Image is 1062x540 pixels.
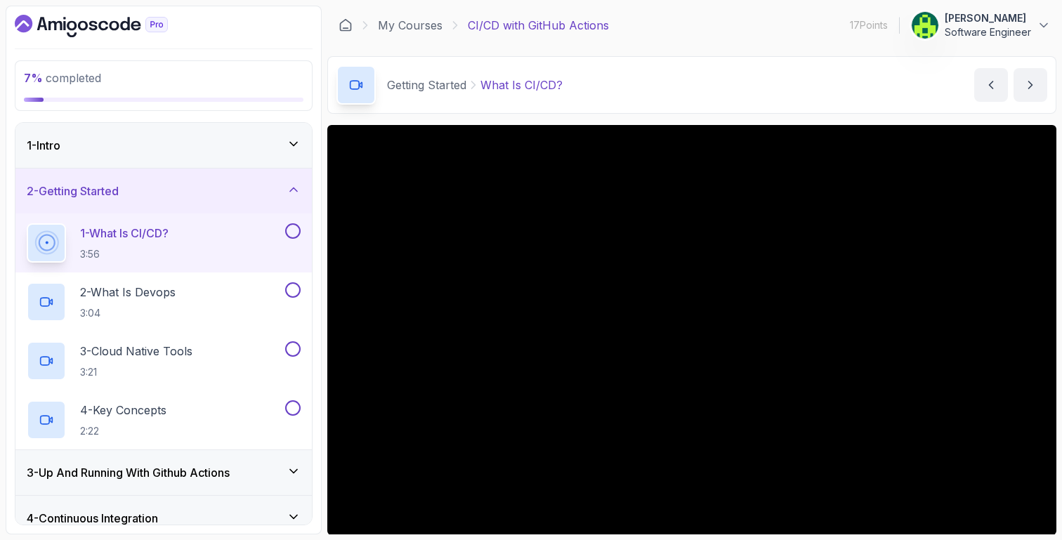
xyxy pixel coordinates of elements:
button: previous content [974,68,1008,102]
p: CI/CD with GitHub Actions [468,17,609,34]
h3: 2 - Getting Started [27,183,119,199]
p: What Is CI/CD? [480,77,563,93]
button: user profile image[PERSON_NAME]Software Engineer [911,11,1051,39]
p: 2 - What Is Devops [80,284,176,301]
p: 3:56 [80,247,169,261]
img: user profile image [912,12,938,39]
h3: 1 - Intro [27,137,60,154]
button: 3-Up And Running With Github Actions [15,450,312,495]
a: Dashboard [339,18,353,32]
span: completed [24,71,101,85]
p: [PERSON_NAME] [945,11,1031,25]
h3: 3 - Up And Running With Github Actions [27,464,230,481]
p: 17 Points [850,18,888,32]
button: 1-What Is CI/CD?3:56 [27,223,301,263]
a: My Courses [378,17,442,34]
span: 7 % [24,71,43,85]
button: 2-Getting Started [15,169,312,213]
p: 1 - What Is CI/CD? [80,225,169,242]
button: 2-What Is Devops3:04 [27,282,301,322]
h3: 4 - Continuous Integration [27,510,158,527]
iframe: 1 - What is CI CD [327,125,1056,535]
p: Software Engineer [945,25,1031,39]
p: 4 - Key Concepts [80,402,166,419]
p: 3 - Cloud Native Tools [80,343,192,360]
p: 2:22 [80,424,166,438]
button: 4-Key Concepts2:22 [27,400,301,440]
p: Getting Started [387,77,466,93]
p: 3:04 [80,306,176,320]
button: next content [1014,68,1047,102]
a: Dashboard [15,15,200,37]
button: 3-Cloud Native Tools3:21 [27,341,301,381]
button: 1-Intro [15,123,312,168]
p: 3:21 [80,365,192,379]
